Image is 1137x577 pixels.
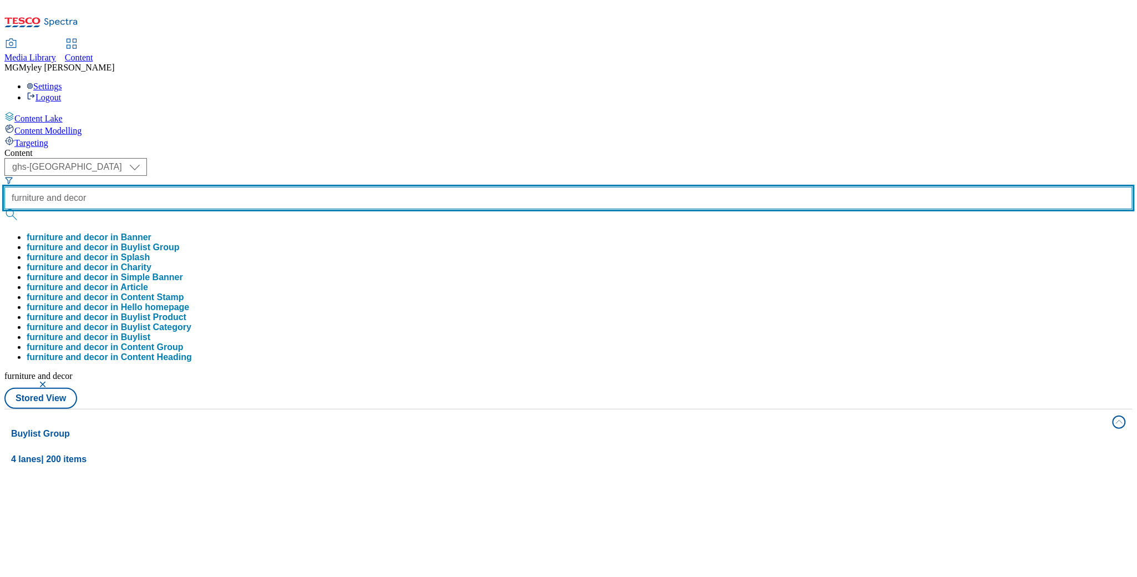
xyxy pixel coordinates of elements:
[121,262,151,272] span: Charity
[27,232,151,242] button: furniture and decor in Banner
[4,371,73,381] span: furniture and decor
[19,63,115,72] span: Myley [PERSON_NAME]
[27,82,62,91] a: Settings
[121,292,184,302] span: Content Stamp
[27,242,180,252] button: furniture and decor in Buylist Group
[121,242,180,252] span: Buylist Group
[121,322,191,332] span: Buylist Category
[27,312,186,322] button: furniture and decor in Buylist Product
[27,262,151,272] button: furniture and decor in Charity
[65,39,93,63] a: Content
[27,252,150,262] button: furniture and decor in Splash
[27,292,184,302] button: furniture and decor in Content Stamp
[27,352,192,362] button: furniture and decor in Content Heading
[27,272,183,282] button: furniture and decor in Simple Banner
[27,302,189,312] button: furniture and decor in Hello homepage
[27,332,150,342] button: furniture and decor in Buylist
[27,262,151,272] div: furniture and decor in
[27,342,184,352] div: furniture and decor in
[27,322,191,332] button: furniture and decor in Buylist Category
[121,342,184,352] span: Content Group
[14,138,48,148] span: Targeting
[4,409,1133,472] button: Buylist Group4 lanes| 200 items
[4,124,1133,136] a: Content Modelling
[4,388,77,409] button: Stored View
[27,292,184,302] div: furniture and decor in
[65,53,93,62] span: Content
[11,454,87,464] span: 4 lanes | 200 items
[4,136,1133,148] a: Targeting
[14,114,63,123] span: Content Lake
[4,176,13,185] svg: Search Filters
[4,187,1133,209] input: Search
[27,93,61,102] a: Logout
[14,126,82,135] span: Content Modelling
[4,53,56,62] span: Media Library
[27,322,191,332] div: furniture and decor in
[4,148,1133,158] div: Content
[4,112,1133,124] a: Content Lake
[4,63,19,72] span: MG
[27,342,184,352] button: furniture and decor in Content Group
[27,282,148,292] button: furniture and decor in Article
[4,39,56,63] a: Media Library
[11,427,1106,441] h4: Buylist Group
[27,242,180,252] div: furniture and decor in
